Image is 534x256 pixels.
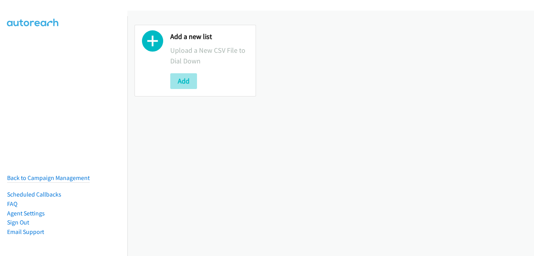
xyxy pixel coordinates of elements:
a: Back to Campaign Management [7,174,90,182]
a: Sign Out [7,219,29,226]
a: Email Support [7,228,44,236]
p: Upload a New CSV File to Dial Down [170,45,249,66]
a: FAQ [7,200,17,208]
a: Scheduled Callbacks [7,191,61,198]
a: Agent Settings [7,210,45,217]
button: Add [170,73,197,89]
h2: Add a new list [170,32,249,41]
